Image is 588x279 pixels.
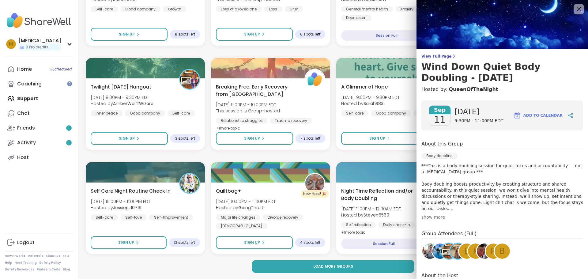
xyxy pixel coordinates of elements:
div: Logout [17,239,35,246]
span: Hosted by [341,100,400,107]
span: K [473,245,478,257]
div: Trauma recovery [270,118,312,124]
span: [DATE] [454,107,503,117]
span: 12 spots left [174,240,195,245]
a: b [494,243,511,260]
div: Self-Improvement [149,214,193,221]
a: Referrals [28,254,43,258]
a: AmberWolffWizard [440,243,458,260]
div: Chat [17,110,30,117]
img: Jessiegirl0719 [180,174,199,193]
a: Blog [63,267,70,272]
a: Redeem Code [37,267,60,272]
img: RitaPearlJoy [432,243,448,259]
span: Sign Up [244,136,260,141]
div: Good company [120,6,160,12]
div: Self-love [120,214,147,221]
a: K [467,243,484,260]
span: 4 spots left [300,240,320,245]
img: Jill_LadyOfTheMountain [450,243,466,259]
div: [DEMOGRAPHIC_DATA] [216,223,267,229]
b: SarahR83 [364,100,383,107]
span: Sign Up [244,32,260,37]
a: FAQ [63,254,69,258]
div: Body doubling [421,153,458,159]
p: ***This is a body doubling session for quiet focus and accountability — not a [MEDICAL_DATA] grou... [421,163,583,212]
iframe: Spotlight [67,81,72,86]
a: Host [5,150,73,165]
span: Sign Up [118,240,134,245]
div: General mental health [341,6,393,12]
div: Self-care [91,214,118,221]
div: Inner peace [91,110,123,116]
div: Self-care [91,6,118,12]
a: Activity1 [5,135,73,150]
div: Self reflection [341,222,376,228]
span: Sign Up [119,136,135,141]
a: Safety Resources [5,267,34,272]
a: Logout [5,235,73,250]
div: Growth [163,6,186,12]
div: Relationship struggles [216,118,268,124]
div: Activity [17,139,36,146]
span: 11 [434,114,446,125]
b: Jessiegirl0719 [113,205,141,211]
button: Sign Up [216,28,293,41]
span: This session is Group-hosted [216,108,280,114]
img: ShareWell Nav Logo [5,10,73,31]
a: Host Training [15,261,37,265]
a: Chat [5,106,73,121]
span: Quiltbag+ [216,187,241,195]
div: show more [421,214,583,220]
div: Self-love [413,110,440,116]
span: Sep [429,106,450,114]
img: GoingThruIt [305,174,324,193]
div: Session Full [341,239,427,249]
div: Loss [264,6,282,12]
b: GoingThruIt [238,205,263,211]
h4: Group Attendees (Full) [421,230,583,239]
span: Add to Calendar [523,113,563,118]
span: r [491,245,496,257]
a: Friends1 [5,121,73,135]
a: QueenOfTheNight [449,86,498,93]
span: b [499,245,505,257]
span: 1 [68,140,70,145]
span: A Glimmer of Hope [341,83,388,91]
img: AmberWolffWizard [441,243,457,259]
span: Hosted by [341,212,401,218]
div: Grief [285,6,303,12]
div: Good company [371,110,411,116]
span: [DATE] 8:00PM - 9:30PM EDT [91,94,153,100]
div: Major life changes [216,214,260,221]
span: Hosted by [216,205,276,211]
div: Home [17,66,32,73]
span: Load more groups [313,264,353,269]
button: Sign Up [91,132,168,145]
img: AmberWolffWizard [180,70,199,89]
span: 9:30PM - 11:00PM EDT [454,118,503,124]
span: Hosted by [91,205,150,211]
span: [DATE] 9:00PM - 9:30PM EDT [341,94,400,100]
h3: Wind Down Quiet Body Doubling - [DATE] [421,61,583,83]
span: [DATE] 10:00PM - 11:00PM EDT [216,198,276,205]
span: Night Time Reflection and/or Body Doubling [341,187,423,202]
button: Load more groups [252,260,415,273]
img: ShareWell [305,70,324,89]
b: AmberWolffWizard [113,100,153,107]
div: Session Full [341,30,432,41]
span: 8 spots left [175,32,195,37]
button: Sign Up [216,132,293,145]
a: RitaPearlJoy [432,243,449,260]
button: Sign Up [216,236,293,249]
div: Host [17,154,29,161]
a: View Full PageWind Down Quiet Body Doubling - [DATE] [421,54,583,83]
div: Loss of a loved one [216,6,262,12]
img: nicolelovejlove [477,243,492,259]
span: 7 spots left [300,136,320,141]
span: 3 spots left [175,136,195,141]
span: [DATE] 11:00PM - 12:00AM EDT [341,206,401,212]
a: About Us [46,254,60,258]
span: Hosted by [91,100,153,107]
span: Self Care Night Routine Check In [91,187,171,195]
